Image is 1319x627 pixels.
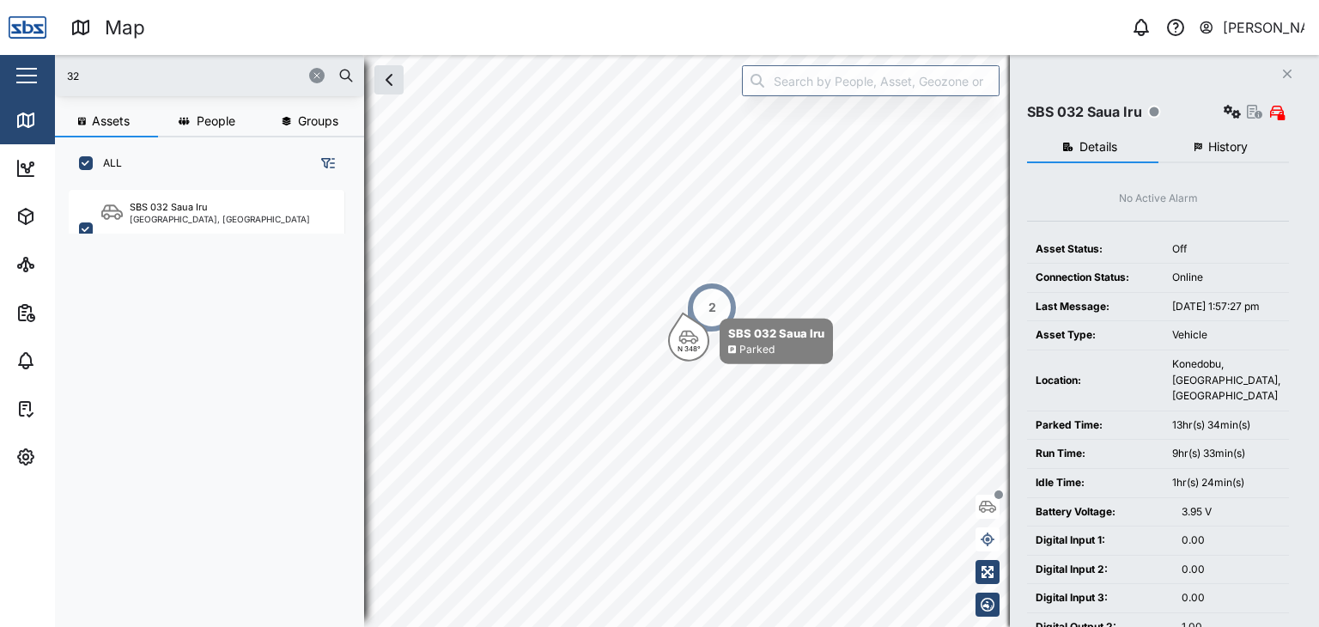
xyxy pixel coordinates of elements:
div: [DATE] 1:57:27 pm [1172,299,1280,315]
div: [GEOGRAPHIC_DATA], [GEOGRAPHIC_DATA] [130,215,310,223]
div: Online [1172,270,1280,286]
div: Parked [739,342,775,358]
div: Alarms [45,351,98,370]
div: Connection Status: [1036,270,1155,286]
div: Map marker [668,319,833,364]
div: SBS 032 Saua Iru [1027,101,1142,123]
div: 2 [708,298,716,317]
div: 0.00 [1182,590,1280,606]
canvas: Map [55,55,1319,627]
button: [PERSON_NAME] [1198,15,1305,40]
div: Asset Type: [1036,327,1155,344]
div: Map [105,13,145,43]
div: Asset Status: [1036,241,1155,258]
div: Last Message: [1036,299,1155,315]
div: Reports [45,303,103,322]
div: Map [45,111,83,130]
div: 0.00 [1182,533,1280,549]
div: No Active Alarm [1119,191,1198,207]
div: Run Time: [1036,446,1155,462]
div: Battery Voltage: [1036,504,1164,520]
div: Settings [45,447,106,466]
span: People [197,115,235,127]
input: Search assets or drivers [65,63,354,88]
div: Tasks [45,399,92,418]
label: ALL [93,156,122,170]
div: 9hr(s) 33min(s) [1172,446,1280,462]
div: Map marker [686,282,738,333]
div: SBS 032 Saua Iru [130,200,208,215]
div: Assets [45,207,98,226]
div: SBS 032 Saua Iru [728,325,824,342]
input: Search by People, Asset, Geozone or Place [742,65,1000,96]
div: N 348° [678,345,701,352]
div: Digital Input 2: [1036,562,1164,578]
span: Groups [298,115,338,127]
div: Parked Time: [1036,417,1155,434]
div: grid [69,184,363,613]
span: History [1208,141,1248,153]
div: Idle Time: [1036,475,1155,491]
div: Off [1172,241,1280,258]
div: Konedobu, [GEOGRAPHIC_DATA], [GEOGRAPHIC_DATA] [1172,356,1280,405]
div: Dashboard [45,159,122,178]
div: 1hr(s) 24min(s) [1172,475,1280,491]
div: Digital Input 1: [1036,533,1164,549]
span: Assets [92,115,130,127]
div: Location: [1036,373,1155,389]
div: 13hr(s) 34min(s) [1172,417,1280,434]
img: Main Logo [9,9,46,46]
div: Digital Input 3: [1036,590,1164,606]
div: Vehicle [1172,327,1280,344]
div: Sites [45,255,86,274]
div: 3.95 V [1182,504,1280,520]
div: [PERSON_NAME] [1223,17,1305,39]
div: 0.00 [1182,562,1280,578]
span: Details [1079,141,1117,153]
